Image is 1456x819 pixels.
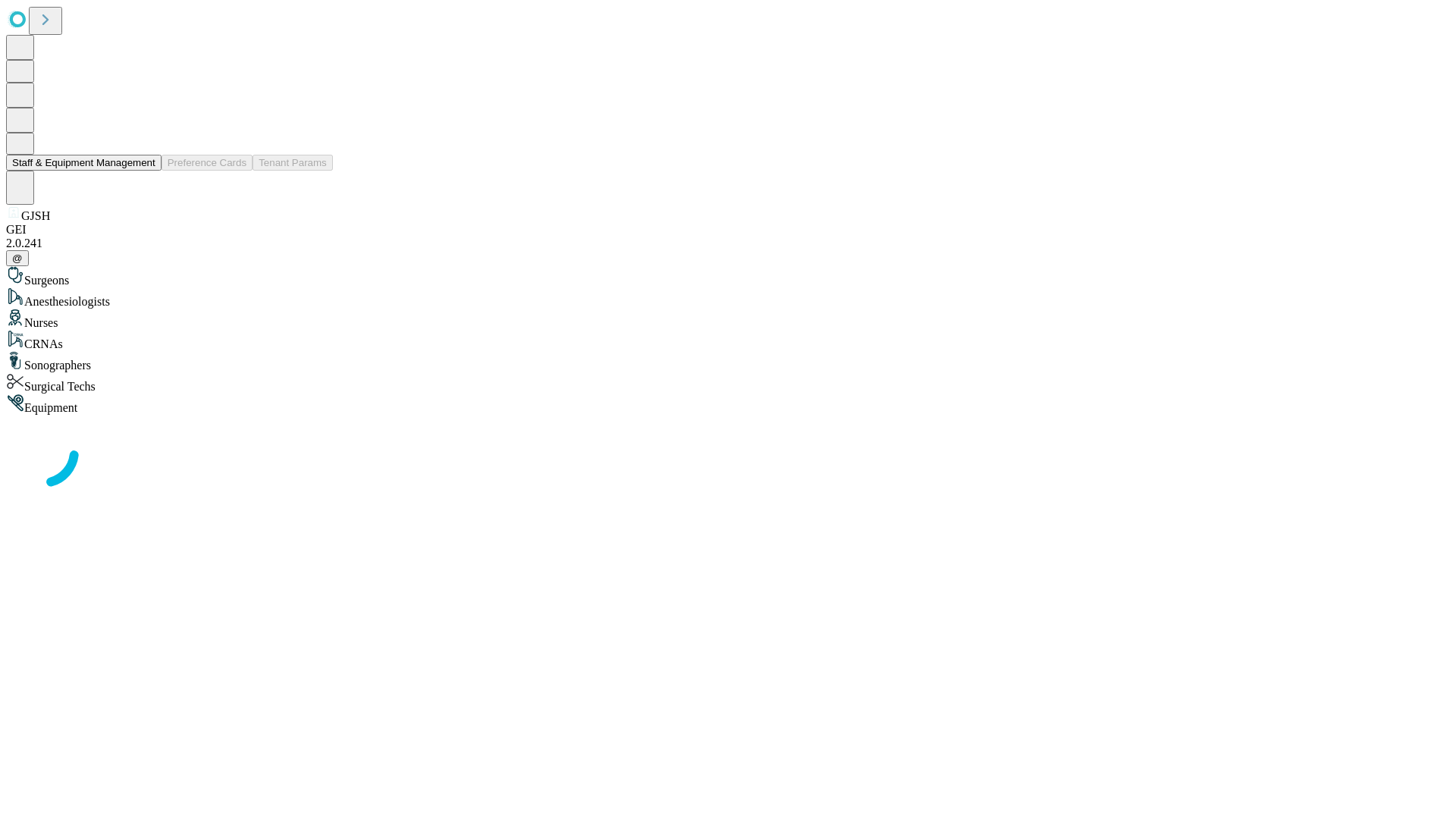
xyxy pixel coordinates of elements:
[6,237,1450,250] div: 2.0.241
[6,351,1450,372] div: Sonographers
[6,250,29,266] button: @
[12,253,23,264] span: @
[6,372,1450,394] div: Surgical Techs
[162,155,253,171] button: Preference Cards
[6,394,1450,415] div: Equipment
[6,309,1450,330] div: Nurses
[6,287,1450,309] div: Anesthesiologists
[6,155,162,171] button: Staff & Equipment Management
[6,330,1450,351] div: CRNAs
[6,266,1450,287] div: Surgeons
[21,209,50,222] span: GJSH
[253,155,333,171] button: Tenant Params
[6,223,1450,237] div: GEI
